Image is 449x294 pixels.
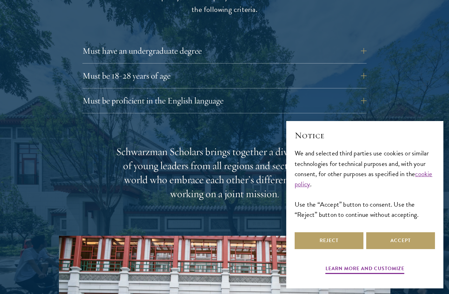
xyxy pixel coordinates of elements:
button: Reject [295,232,363,249]
button: Must have an undergraduate degree [82,42,367,59]
button: Accept [366,232,435,249]
div: We and selected third parties use cookies or similar technologies for technical purposes and, wit... [295,148,435,219]
a: cookie policy [295,169,433,189]
button: Learn more and customize [326,264,404,275]
div: Schwarzman Scholars brings together a diverse cohort of young leaders from all regions and sector... [116,145,333,201]
button: Must be proficient in the English language [82,92,367,109]
h2: Notice [295,129,435,141]
button: Must be 18-28 years of age [82,67,367,84]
